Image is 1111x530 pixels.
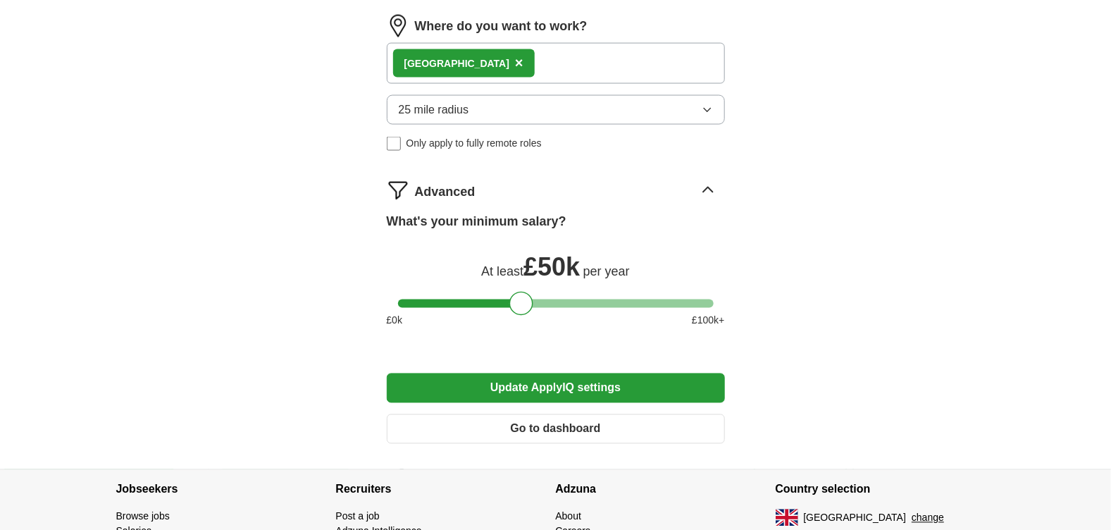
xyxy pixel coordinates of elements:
button: change [912,511,944,526]
span: £ 100 k+ [692,314,724,328]
div: [GEOGRAPHIC_DATA] [404,56,510,71]
img: UK flag [776,510,798,526]
a: About [556,511,582,522]
span: At least [481,265,523,279]
button: × [515,53,523,74]
label: Where do you want to work? [415,17,588,36]
a: Browse jobs [116,511,170,522]
span: × [515,55,523,70]
span: [GEOGRAPHIC_DATA] [804,511,907,526]
button: 25 mile radius [387,95,725,125]
span: per year [583,265,630,279]
h4: Country selection [776,470,995,510]
a: Post a job [336,511,380,522]
span: Advanced [415,183,476,202]
img: filter [387,179,409,202]
img: location.png [387,15,409,37]
button: Update ApplyIQ settings [387,374,725,403]
span: 25 mile radius [399,101,469,118]
button: Go to dashboard [387,414,725,444]
span: £ 0 k [387,314,403,328]
label: What's your minimum salary? [387,213,566,232]
span: Only apply to fully remote roles [406,136,542,151]
span: £ 50k [523,253,580,282]
input: Only apply to fully remote roles [387,137,401,151]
